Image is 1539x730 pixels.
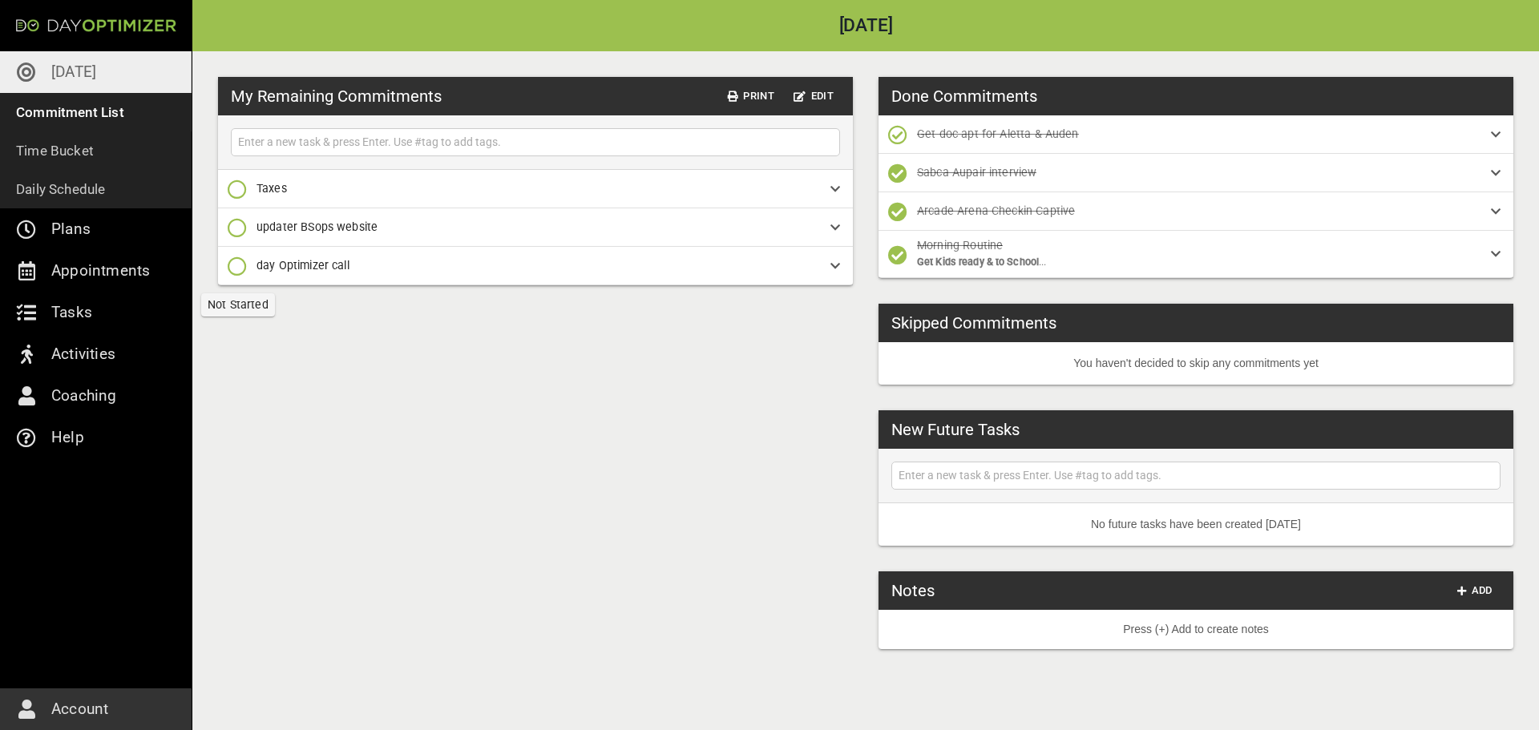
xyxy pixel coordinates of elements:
span: Sabca Aupair interview [917,166,1036,179]
div: updater BSops website [218,208,853,247]
p: Account [51,696,108,722]
p: Tasks [51,300,92,325]
div: day Optimizer call [218,247,853,285]
p: Commitment List [16,101,124,123]
span: Add [1456,582,1494,600]
div: Get doc apt for Aletta & Auden [879,115,1513,154]
span: Get Kids ready & to School [917,256,1039,268]
p: Time Bucket [16,139,94,162]
h3: Skipped Commitments [891,311,1056,335]
p: Appointments [51,258,150,284]
h3: Notes [891,579,935,603]
li: You haven't decided to skip any commitments yet [879,342,1513,385]
button: Edit [787,84,840,109]
span: ... [1039,256,1046,268]
span: Edit [794,87,834,106]
p: Plans [51,216,91,242]
button: Add [1449,579,1501,603]
span: day Optimizer call [256,259,349,272]
h3: Done Commitments [891,84,1037,108]
img: Day Optimizer [16,19,176,32]
h3: My Remaining Commitments [231,84,442,108]
h2: [DATE] [192,17,1539,35]
span: Taxes [256,182,287,195]
p: Press (+) Add to create notes [891,621,1501,638]
h3: New Future Tasks [891,417,1020,442]
p: Activities [51,341,115,367]
li: No future tasks have been created [DATE] [879,503,1513,546]
span: updater BSops website [256,220,378,233]
button: Print [721,84,781,109]
span: Print [728,87,774,106]
p: Daily Schedule [16,178,106,200]
p: [DATE] [51,59,96,85]
div: Morning RoutineGet Kids ready & to School... [879,231,1513,278]
span: Morning Routine [917,239,1003,252]
input: Enter a new task & press Enter. Use #tag to add tags. [895,466,1497,486]
div: Taxes [218,170,853,208]
span: Get doc apt for Aletta & Auden [917,127,1079,140]
p: Coaching [51,383,117,409]
input: Enter a new task & press Enter. Use #tag to add tags. [235,132,836,152]
p: Help [51,425,84,450]
div: Arcade Arena Checkin Captive [879,192,1513,231]
span: Arcade Arena Checkin Captive [917,204,1075,217]
div: Sabca Aupair interview [879,154,1513,192]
